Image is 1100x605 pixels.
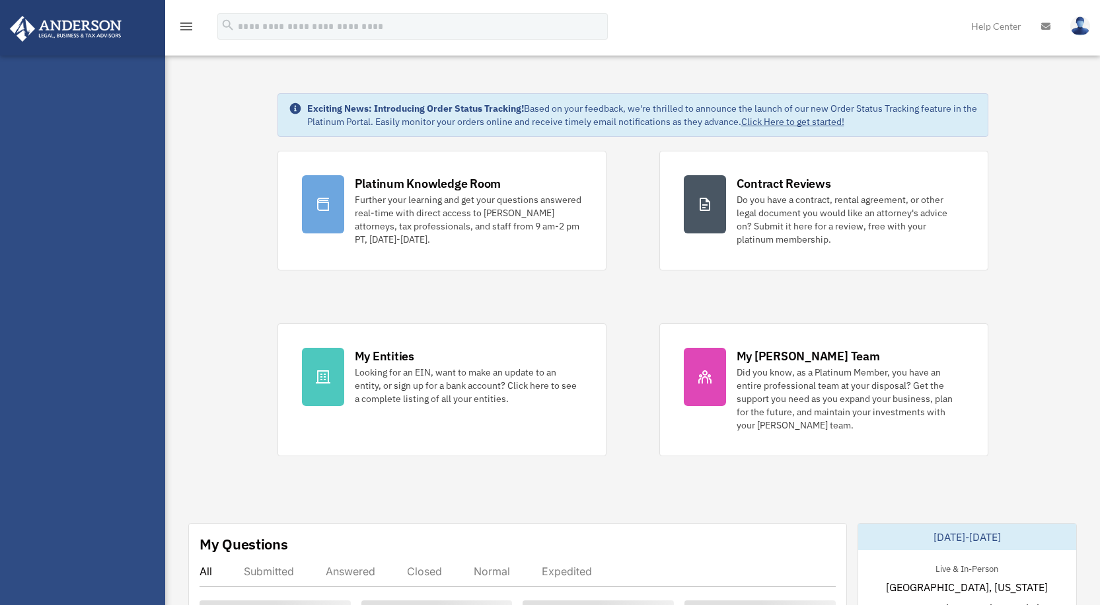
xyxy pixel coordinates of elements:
[200,565,212,578] div: All
[659,151,988,270] a: Contract Reviews Do you have a contract, rental agreement, or other legal document you would like...
[737,348,880,364] div: My [PERSON_NAME] Team
[307,102,977,128] div: Based on your feedback, we're thrilled to announce the launch of our new Order Status Tracking fe...
[474,565,510,578] div: Normal
[178,19,194,34] i: menu
[355,175,501,192] div: Platinum Knowledge Room
[886,579,1048,595] span: [GEOGRAPHIC_DATA], [US_STATE]
[355,366,582,405] div: Looking for an EIN, want to make an update to an entity, or sign up for a bank account? Click her...
[355,193,582,246] div: Further your learning and get your questions answered real-time with direct access to [PERSON_NAM...
[737,193,964,246] div: Do you have a contract, rental agreement, or other legal document you would like an attorney's ad...
[6,16,126,42] img: Anderson Advisors Platinum Portal
[858,524,1076,550] div: [DATE]-[DATE]
[925,561,1009,575] div: Live & In-Person
[277,323,606,456] a: My Entities Looking for an EIN, want to make an update to an entity, or sign up for a bank accoun...
[659,323,988,456] a: My [PERSON_NAME] Team Did you know, as a Platinum Member, you have an entire professional team at...
[307,102,524,114] strong: Exciting News: Introducing Order Status Tracking!
[355,348,414,364] div: My Entities
[737,175,831,192] div: Contract Reviews
[542,565,592,578] div: Expedited
[277,151,606,270] a: Platinum Knowledge Room Further your learning and get your questions answered real-time with dire...
[737,366,964,432] div: Did you know, as a Platinum Member, you have an entire professional team at your disposal? Get th...
[407,565,442,578] div: Closed
[244,565,294,578] div: Submitted
[326,565,375,578] div: Answered
[741,116,844,128] a: Click Here to get started!
[1070,17,1090,36] img: User Pic
[178,23,194,34] a: menu
[221,18,235,32] i: search
[200,534,288,554] div: My Questions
